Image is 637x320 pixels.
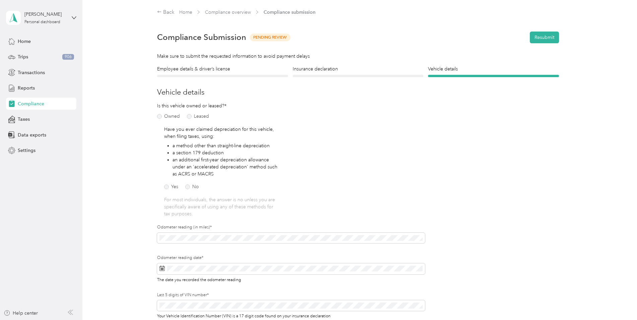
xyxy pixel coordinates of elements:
[62,54,74,60] span: 906
[4,310,38,317] button: Help center
[157,65,288,72] h4: Employee details & driver’s license
[18,38,31,45] span: Home
[157,102,244,109] p: Is this vehicle owned or leased?*
[250,34,290,41] span: Pending Review
[172,142,281,149] li: a method other than straight-line depreciation
[157,312,331,319] span: Your Vehicle Identification Number (VIN) is a 17 digit code found on your insurance declaration
[24,20,60,24] div: Personal dashboard
[185,184,199,189] label: No
[18,85,35,92] span: Reports
[172,156,281,177] li: an additional first-year depreciation allowance under an 'accelerated depreciation' method such a...
[157,255,425,261] label: Odometer reading date*
[530,32,559,43] button: Resubmit
[18,100,44,107] span: Compliance
[24,11,66,18] div: [PERSON_NAME]
[157,276,241,282] span: The date you recorded the odometer reading
[157,8,174,16] div: Back
[18,116,30,123] span: Taxes
[205,9,251,15] a: Compliance overview
[18,147,36,154] span: Settings
[157,33,246,42] h1: Compliance Submission
[157,224,425,230] label: Odometer reading (in miles)*
[179,9,192,15] a: Home
[18,53,28,60] span: Trips
[18,69,45,76] span: Transactions
[157,292,425,298] label: Last 5 digits of VIN number*
[157,87,559,98] h3: Vehicle details
[157,114,180,119] label: Owned
[187,114,209,119] label: Leased
[164,126,281,140] p: Have you ever claimed depreciation for this vehicle, when filing taxes, using:
[264,9,315,16] span: Compliance submission
[164,196,281,217] p: For most individuals, the answer is no unless you are specifically aware of using any of these me...
[599,282,637,320] iframe: Everlance-gr Chat Button Frame
[164,184,178,189] label: Yes
[157,53,559,60] div: Make sure to submit the requested information to avoid payment delays
[172,149,281,156] li: a section 179 deduction
[293,65,424,72] h4: Insurance declaration
[428,65,559,72] h4: Vehicle details
[18,131,46,139] span: Data exports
